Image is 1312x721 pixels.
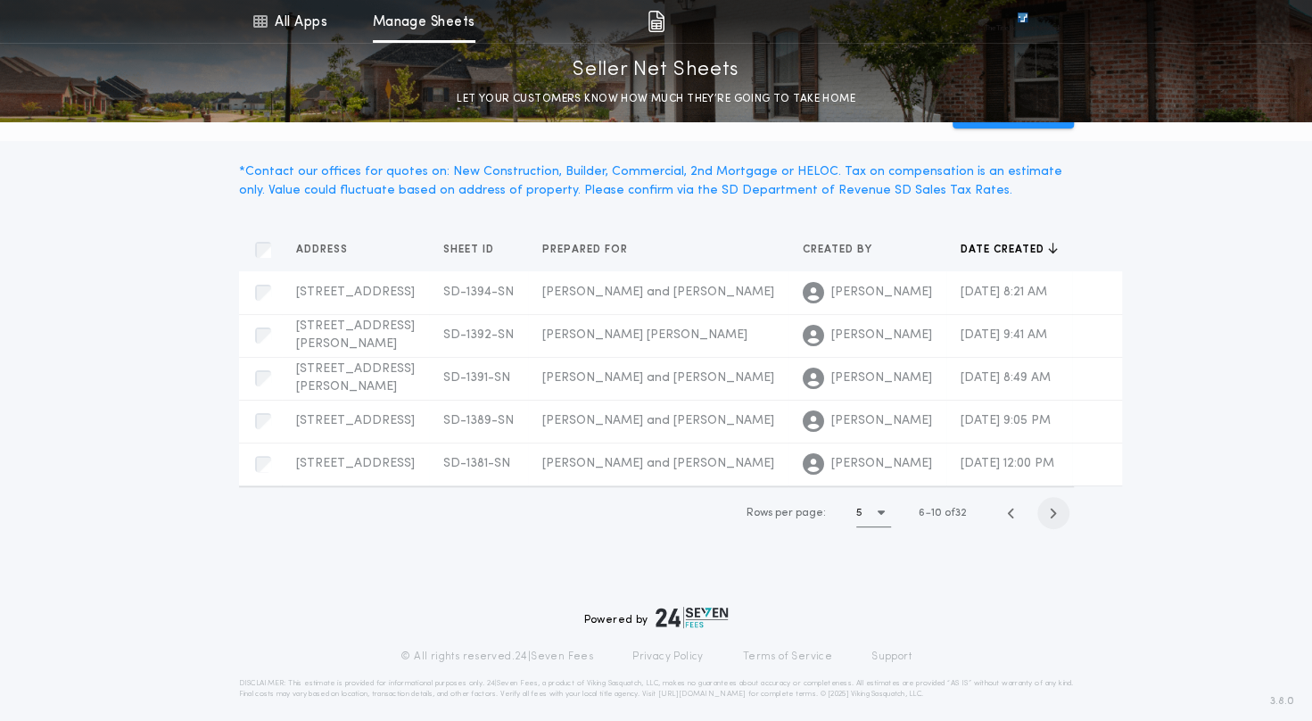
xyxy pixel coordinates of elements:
[831,284,932,302] span: [PERSON_NAME]
[296,319,415,351] span: [STREET_ADDRESS][PERSON_NAME]
[296,243,351,257] span: Address
[919,508,925,518] span: 6
[400,650,593,664] p: © All rights reserved. 24|Seven Fees
[961,457,1054,470] span: [DATE] 12:00 PM
[656,607,729,628] img: logo
[831,412,932,430] span: [PERSON_NAME]
[961,371,1051,385] span: [DATE] 8:49 AM
[542,243,631,257] span: Prepared for
[1270,693,1294,709] span: 3.8.0
[931,508,942,518] span: 10
[831,369,932,387] span: [PERSON_NAME]
[831,455,932,473] span: [PERSON_NAME]
[961,243,1048,257] span: Date created
[961,414,1051,427] span: [DATE] 9:05 PM
[743,650,832,664] a: Terms of Service
[443,457,510,470] span: SD-1381-SN
[443,241,507,259] button: Sheet ID
[961,328,1047,342] span: [DATE] 9:41 AM
[856,504,862,522] h1: 5
[443,243,498,257] span: Sheet ID
[871,650,912,664] a: Support
[296,241,361,259] button: Address
[803,243,876,257] span: Created by
[945,505,967,521] span: of 32
[985,12,1060,30] img: vs-icon
[573,56,739,85] p: Seller Net Sheets
[542,414,774,427] span: [PERSON_NAME] and [PERSON_NAME]
[961,286,1047,299] span: [DATE] 8:21 AM
[542,328,747,342] span: [PERSON_NAME] [PERSON_NAME]
[443,371,510,385] span: SD-1391-SN
[296,414,415,427] span: [STREET_ADDRESS]
[584,607,729,628] div: Powered by
[961,241,1058,259] button: Date created
[657,691,746,698] a: [URL][DOMAIN_NAME]
[856,499,891,527] button: 5
[443,286,514,299] span: SD-1394-SN
[542,286,774,299] span: [PERSON_NAME] and [PERSON_NAME]
[239,162,1074,200] div: * Contact our offices for quotes on: New Construction, Builder, Commercial, 2nd Mortgage or HELOC...
[542,457,774,470] span: [PERSON_NAME] and [PERSON_NAME]
[296,362,415,394] span: [STREET_ADDRESS][PERSON_NAME]
[457,90,855,108] p: LET YOUR CUSTOMERS KNOW HOW MUCH THEY’RE GOING TO TAKE HOME
[747,508,826,518] span: Rows per page:
[443,414,514,427] span: SD-1389-SN
[239,678,1074,700] p: DISCLAIMER: This estimate is provided for informational purposes only. 24|Seven Fees, a product o...
[803,241,886,259] button: Created by
[296,457,415,470] span: [STREET_ADDRESS]
[542,371,774,385] span: [PERSON_NAME] and [PERSON_NAME]
[831,327,932,344] span: [PERSON_NAME]
[632,650,704,664] a: Privacy Policy
[443,328,514,342] span: SD-1392-SN
[648,11,664,32] img: img
[296,286,415,299] span: [STREET_ADDRESS]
